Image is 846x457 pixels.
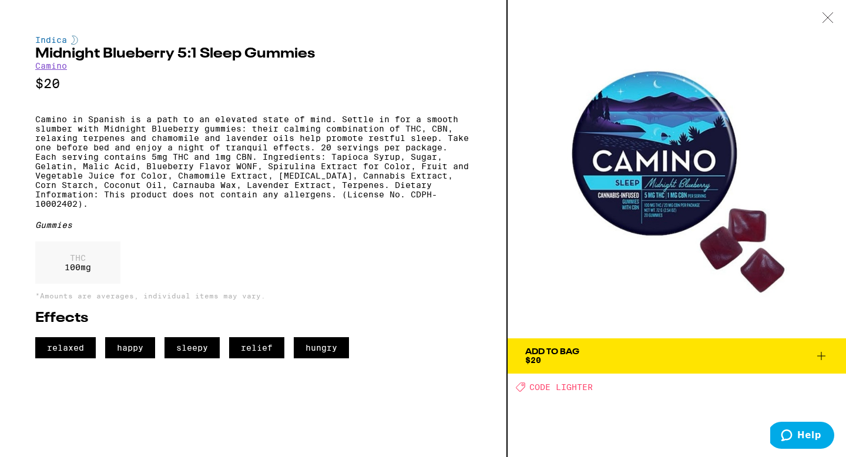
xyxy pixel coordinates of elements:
img: indicaColor.svg [71,35,78,45]
span: happy [105,337,155,358]
button: Add To Bag$20 [508,338,846,374]
p: $20 [35,76,471,91]
div: Indica [35,35,471,45]
h2: Midnight Blueberry 5:1 Sleep Gummies [35,47,471,61]
span: relaxed [35,337,96,358]
span: sleepy [164,337,220,358]
span: relief [229,337,284,358]
span: $20 [525,355,541,365]
p: THC [65,253,91,263]
span: CODE LIGHTER [529,382,593,392]
div: Gummies [35,220,471,230]
h2: Effects [35,311,471,325]
a: Camino [35,61,67,70]
p: *Amounts are averages, individual items may vary. [35,292,471,300]
span: hungry [294,337,349,358]
div: 100 mg [35,241,120,284]
iframe: Opens a widget where you can find more information [770,422,834,451]
div: Add To Bag [525,348,579,356]
p: Camino in Spanish is a path to an elevated state of mind. Settle in for a smooth slumber with Mid... [35,115,471,209]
